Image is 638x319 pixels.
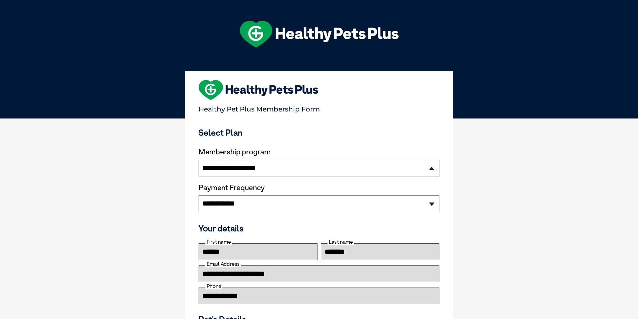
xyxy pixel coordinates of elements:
[199,102,439,113] p: Healthy Pet Plus Membership Form
[240,21,399,48] img: hpp-logo-landscape-green-white.png
[199,223,439,233] h3: Your details
[205,239,232,245] label: First name
[328,239,354,245] label: Last name
[199,148,439,156] label: Membership program
[205,283,222,289] label: Phone
[205,261,241,267] label: Email Address
[199,80,318,100] img: heart-shape-hpp-logo-large.png
[199,128,439,138] h3: Select Plan
[199,183,265,192] label: Payment Frequency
